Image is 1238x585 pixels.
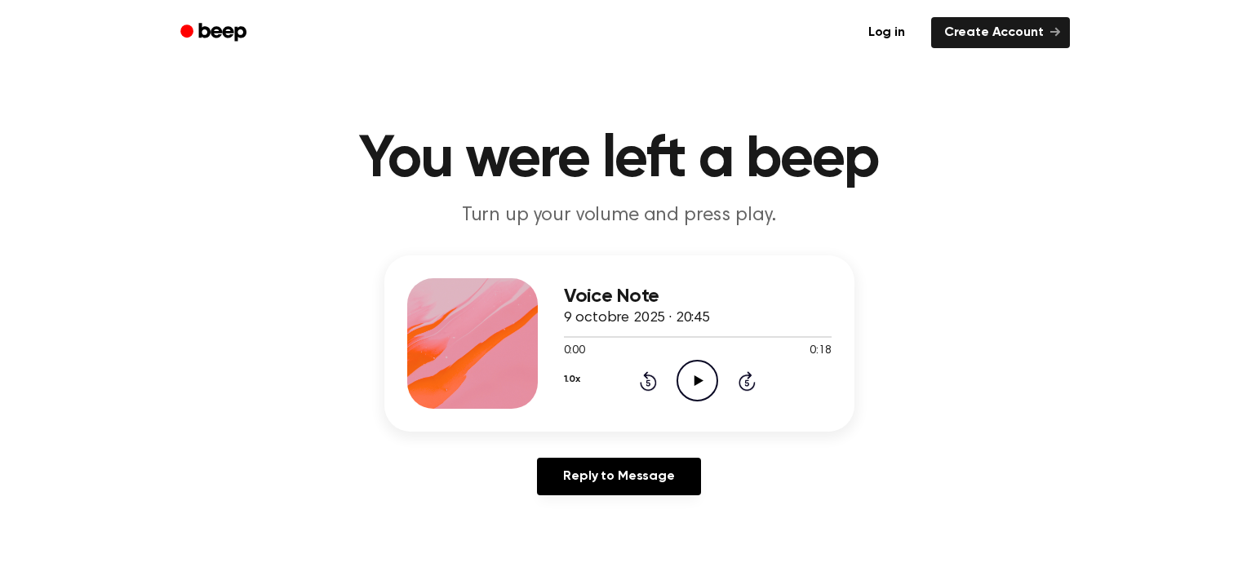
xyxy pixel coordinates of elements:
[202,131,1037,189] h1: You were left a beep
[564,343,585,360] span: 0:00
[306,202,933,229] p: Turn up your volume and press play.
[931,17,1070,48] a: Create Account
[537,458,700,495] a: Reply to Message
[852,14,921,51] a: Log in
[564,311,710,326] span: 9 octobre 2025 · 20:45
[169,17,261,49] a: Beep
[810,343,831,360] span: 0:18
[564,286,832,308] h3: Voice Note
[564,366,580,393] button: 1.0x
